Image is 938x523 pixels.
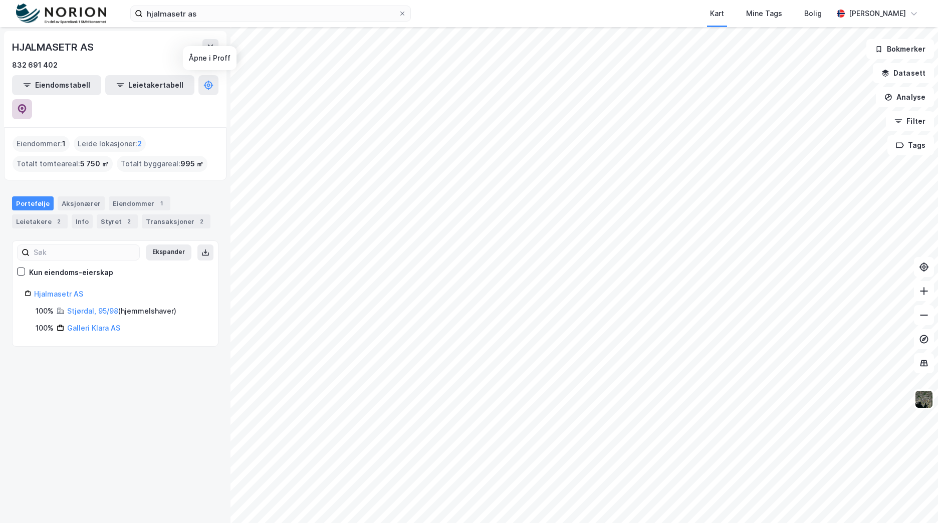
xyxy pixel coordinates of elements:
[13,136,70,152] div: Eiendommer :
[30,245,139,260] input: Søk
[12,59,58,71] div: 832 691 402
[887,135,934,155] button: Tags
[97,214,138,228] div: Styret
[124,216,134,226] div: 2
[142,214,210,228] div: Transaksjoner
[67,307,118,315] a: Stjørdal, 95/98
[54,216,64,226] div: 2
[72,214,93,228] div: Info
[12,39,95,55] div: HJALMASETR AS
[146,244,191,260] button: Ekspander
[137,138,142,150] span: 2
[156,198,166,208] div: 1
[29,267,113,279] div: Kun eiendoms-eierskap
[74,136,146,152] div: Leide lokasjoner :
[36,322,54,334] div: 100%
[873,63,934,83] button: Datasett
[12,214,68,228] div: Leietakere
[13,156,113,172] div: Totalt tomteareal :
[886,111,934,131] button: Filter
[196,216,206,226] div: 2
[67,324,120,332] a: Galleri Klara AS
[12,75,101,95] button: Eiendomstabell
[804,8,822,20] div: Bolig
[888,475,938,523] div: Kontrollprogram for chat
[143,6,398,21] input: Søk på adresse, matrikkel, gårdeiere, leietakere eller personer
[180,158,203,170] span: 995 ㎡
[80,158,109,170] span: 5 750 ㎡
[12,196,54,210] div: Portefølje
[109,196,170,210] div: Eiendommer
[876,87,934,107] button: Analyse
[746,8,782,20] div: Mine Tags
[105,75,194,95] button: Leietakertabell
[34,290,83,298] a: Hjalmasetr AS
[58,196,105,210] div: Aksjonærer
[117,156,207,172] div: Totalt byggareal :
[36,305,54,317] div: 100%
[866,39,934,59] button: Bokmerker
[16,4,106,24] img: norion-logo.80e7a08dc31c2e691866.png
[67,305,176,317] div: ( hjemmelshaver )
[888,475,938,523] iframe: Chat Widget
[710,8,724,20] div: Kart
[914,390,933,409] img: 9k=
[62,138,66,150] span: 1
[849,8,906,20] div: [PERSON_NAME]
